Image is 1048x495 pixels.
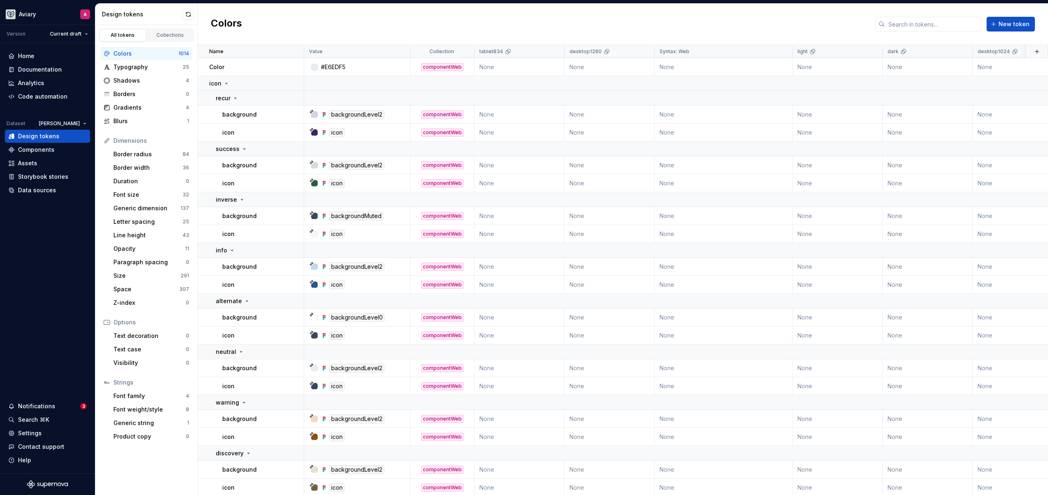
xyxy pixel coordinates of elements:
div: Aviary [19,10,36,18]
div: Collections [150,32,191,38]
div: 0 [186,259,189,265]
div: componentWeb [421,161,463,169]
td: None [883,225,973,243]
div: componentWeb [421,263,463,271]
td: None [793,225,883,243]
div: Colors [113,49,178,58]
div: icon [329,229,345,239]
button: AviaryA [2,5,93,23]
div: Text decoration [113,332,186,340]
a: Text decoration0 [110,329,192,342]
p: recur [216,94,230,102]
div: 0 [186,333,189,339]
td: None [793,276,883,294]
p: icon [222,128,235,137]
td: None [655,124,793,142]
td: None [474,106,565,124]
p: icon [209,79,221,88]
p: light [797,48,808,55]
button: Notifications3 [5,400,90,413]
img: 256e2c79-9abd-4d59-8978-03feab5a3943.png [6,9,16,19]
td: None [793,106,883,124]
a: Duration0 [110,175,192,188]
button: Help [5,454,90,467]
td: None [883,58,973,76]
div: Paragraph spacing [113,258,186,266]
td: None [655,58,793,76]
td: None [474,377,565,395]
div: icon [329,280,345,289]
a: Supernova Logo [27,480,68,488]
td: None [883,410,973,428]
p: background [222,263,257,271]
td: None [474,428,565,446]
div: 4 [186,104,189,111]
td: None [565,124,655,142]
div: Border radius [113,150,183,158]
div: 43 [183,232,189,239]
td: None [565,276,655,294]
div: 25 [183,64,189,70]
td: None [655,276,793,294]
p: dark [888,48,899,55]
div: 0 [186,91,189,97]
td: None [565,174,655,192]
p: icon [222,281,235,289]
div: Border width [113,164,183,172]
td: None [565,156,655,174]
span: Current draft [50,31,81,37]
a: Z-index0 [110,296,192,309]
td: None [793,428,883,446]
td: None [793,258,883,276]
td: None [474,124,565,142]
div: Generic string [113,419,187,427]
p: icon [222,331,235,340]
div: componentWeb [421,313,463,322]
td: None [883,207,973,225]
div: 1 [187,118,189,124]
div: 307 [179,286,189,292]
td: None [655,174,793,192]
a: Blurs1 [100,115,192,128]
p: inverse [216,196,237,204]
div: icon [329,179,345,188]
div: Storybook stories [18,173,68,181]
div: Notifications [18,402,55,410]
td: None [474,207,565,225]
p: Color [209,63,224,71]
td: None [565,258,655,276]
div: Documentation [18,65,62,74]
div: Components [18,146,54,154]
a: Storybook stories [5,170,90,183]
div: 0 [186,346,189,353]
p: success [216,145,239,153]
div: Help [18,456,31,464]
td: None [793,156,883,174]
td: None [883,124,973,142]
div: componentWeb [421,331,463,340]
td: None [793,174,883,192]
td: None [883,461,973,479]
div: componentWeb [421,179,463,187]
td: None [655,225,793,243]
td: None [474,359,565,377]
div: 4 [186,77,189,84]
div: Opacity [113,245,185,253]
a: Line height43 [110,229,192,242]
p: tablet834 [479,48,503,55]
button: [PERSON_NAME] [35,118,90,129]
div: Gradients [113,103,186,112]
div: Space [113,285,179,293]
div: 291 [181,272,189,279]
a: Design tokens [5,130,90,143]
div: Strings [113,378,189,387]
div: 0 [186,360,189,366]
td: None [793,359,883,377]
div: 1014 [178,50,189,57]
div: icon [329,331,345,340]
td: None [883,276,973,294]
div: Design tokens [18,132,59,140]
p: alternate [216,297,242,305]
td: None [883,359,973,377]
div: componentWeb [421,484,463,492]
